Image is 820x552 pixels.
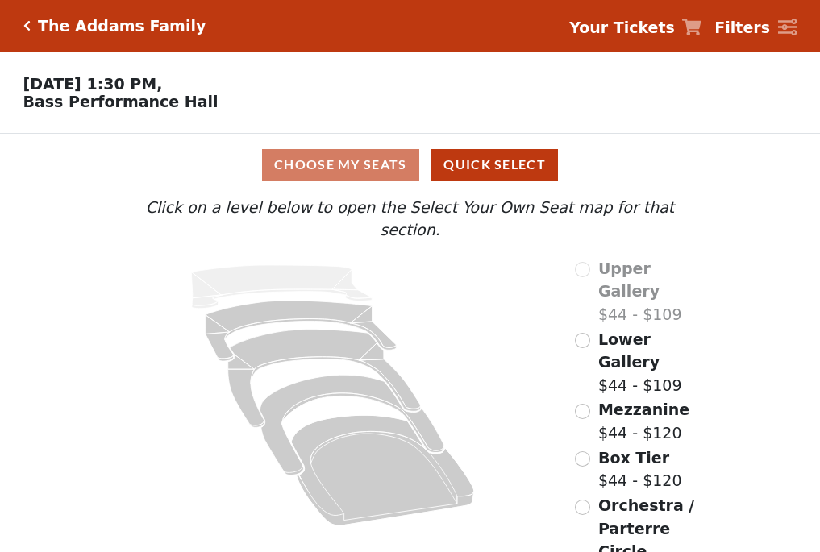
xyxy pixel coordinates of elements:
path: Lower Gallery - Seats Available: 162 [206,301,397,361]
a: Filters [714,16,797,39]
path: Upper Gallery - Seats Available: 0 [192,265,373,309]
span: Mezzanine [598,401,689,418]
strong: Your Tickets [569,19,675,36]
label: $44 - $109 [598,328,706,397]
span: Box Tier [598,449,669,467]
strong: Filters [714,19,770,36]
h5: The Addams Family [38,17,206,35]
path: Orchestra / Parterre Circle - Seats Available: 156 [292,415,475,525]
span: Upper Gallery [598,259,660,301]
button: Quick Select [431,149,558,181]
a: Your Tickets [569,16,701,39]
span: Lower Gallery [598,330,660,371]
label: $44 - $120 [598,446,682,492]
label: $44 - $109 [598,257,706,326]
a: Click here to go back to filters [23,20,31,31]
label: $44 - $120 [598,398,689,444]
p: Click on a level below to open the Select Your Own Seat map for that section. [114,196,706,242]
